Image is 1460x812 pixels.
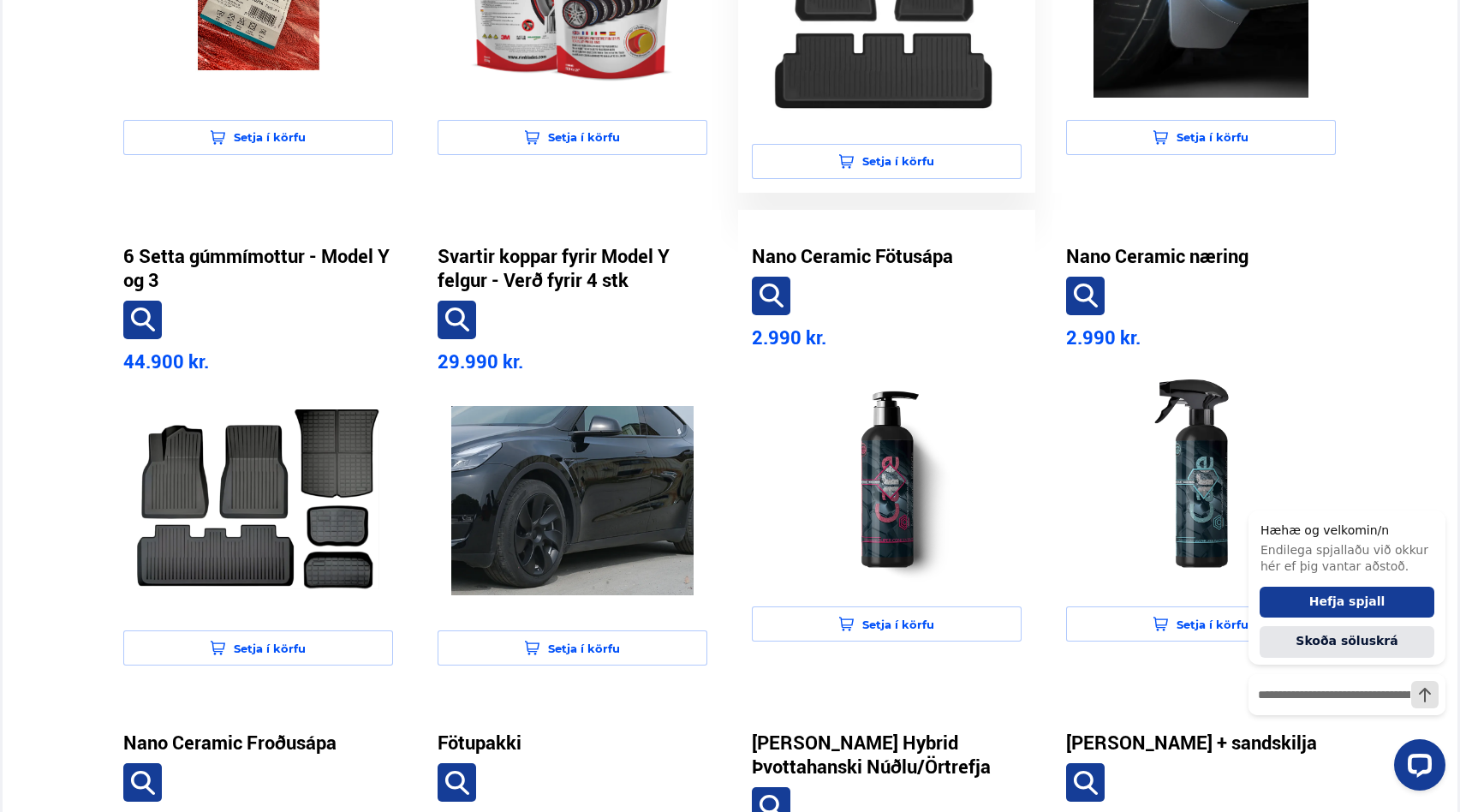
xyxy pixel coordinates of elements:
span: 2.990 kr. [1066,325,1141,349]
a: Nano Ceramic næring [1066,244,1248,268]
a: Nano Ceramic Fötusápa [752,244,953,268]
span: 44.900 kr. [123,349,209,373]
img: product-image-6 [766,369,1008,585]
a: [PERSON_NAME] + sandskilja [1066,731,1317,755]
span: 29.990 kr. [438,349,523,373]
img: product-image-4 [137,393,379,609]
img: product-image-7 [1080,369,1322,585]
img: product-image-5 [451,393,694,609]
button: Setja í körfu [123,630,393,666]
a: Fötupakki [438,731,521,755]
a: 6 Setta gúmmímottur - Model Y og 3 [123,244,393,292]
iframe: LiveChat chat widget [1235,480,1452,804]
a: [PERSON_NAME] Hybrid Þvottahanski Núðlu/Örtrefja [752,731,1022,779]
button: Setja í körfu [752,606,1022,642]
button: Setja í körfu [123,120,393,155]
button: Setja í körfu [1066,606,1336,642]
button: Setja í körfu [1066,120,1336,155]
button: Setja í körfu [438,120,707,155]
a: product-image-6 [752,360,1022,599]
a: Nano Ceramic Froðusápa [123,731,337,755]
button: Setja í körfu [438,630,707,666]
span: 2.990 kr. [752,325,826,349]
a: product-image-7 [1066,360,1336,599]
a: product-image-4 [123,384,393,623]
a: product-image-5 [438,384,707,623]
button: Setja í körfu [752,144,1022,179]
a: Svartir koppar fyrir Model Y felgur - Verð fyrir 4 stk [438,244,707,292]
